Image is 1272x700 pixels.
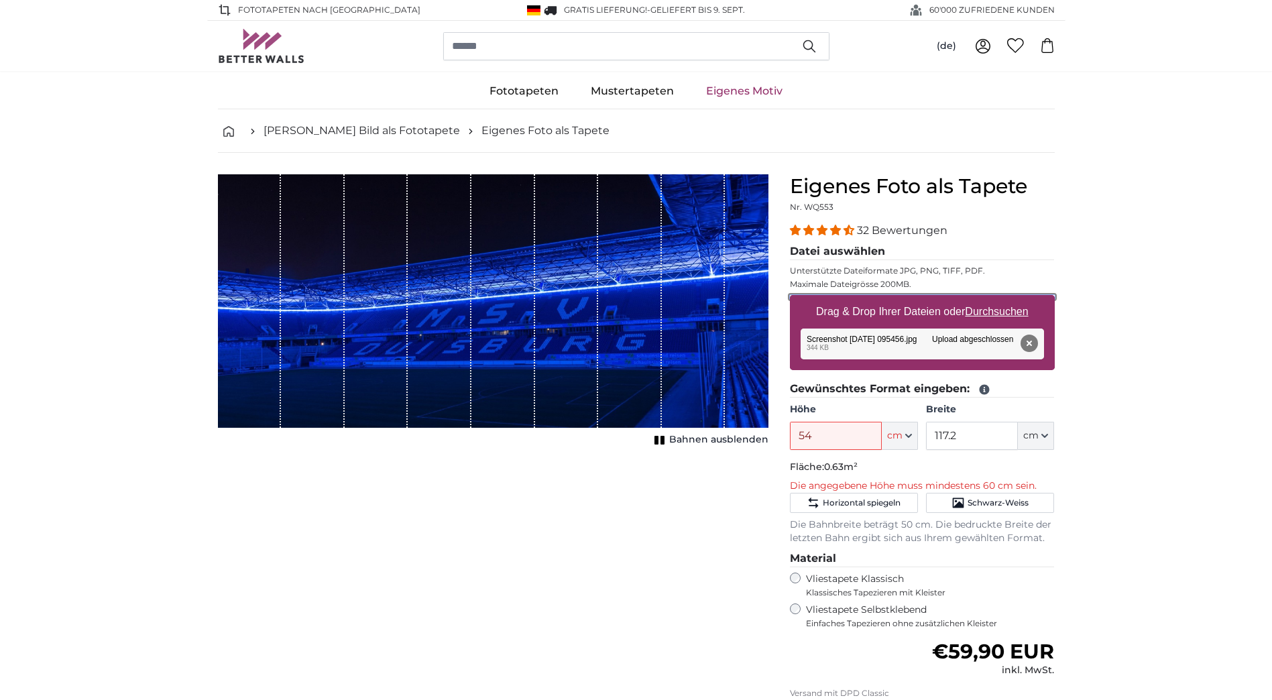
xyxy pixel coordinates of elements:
span: Horizontal spiegeln [823,498,901,508]
a: Eigenes Foto als Tapete [481,123,610,139]
span: Einfaches Tapezieren ohne zusätzlichen Kleister [806,618,1055,629]
label: Vliestapete Klassisch [806,573,1043,598]
label: Vliestapete Selbstklebend [806,603,1055,629]
span: Nr. WQ553 [790,202,833,212]
span: GRATIS Lieferung! [564,5,647,15]
a: Mustertapeten [575,74,690,109]
label: Höhe [790,403,918,416]
span: Fototapeten nach [GEOGRAPHIC_DATA] [238,4,420,16]
button: Bahnen ausblenden [650,430,768,449]
span: Schwarz-Weiss [968,498,1029,508]
span: cm [887,429,903,443]
img: Betterwalls [218,29,305,63]
u: Durchsuchen [965,306,1028,317]
span: 60'000 ZUFRIEDENE KUNDEN [929,4,1055,16]
legend: Gewünschtes Format eingeben: [790,381,1055,398]
div: 1 of 1 [218,174,768,449]
button: Horizontal spiegeln [790,493,918,513]
p: Unterstützte Dateiformate JPG, PNG, TIFF, PDF. [790,266,1055,276]
label: Drag & Drop Ihrer Dateien oder [811,298,1034,325]
legend: Material [790,550,1055,567]
legend: Datei auswählen [790,243,1055,260]
img: Deutschland [527,5,540,15]
span: Bahnen ausblenden [669,433,768,447]
p: Die Bahnbreite beträgt 50 cm. Die bedruckte Breite der letzten Bahn ergibt sich aus Ihrem gewählt... [790,518,1055,545]
span: 0.63m² [824,461,858,473]
button: cm [1018,422,1054,450]
p: Maximale Dateigrösse 200MB. [790,279,1055,290]
p: Die angegebene Höhe muss mindestens 60 cm sein. [790,479,1055,493]
span: 32 Bewertungen [857,224,947,237]
button: Schwarz-Weiss [926,493,1054,513]
a: Fototapeten [473,74,575,109]
p: Versand mit DPD Classic [790,688,1055,699]
a: [PERSON_NAME] Bild als Fototapete [264,123,460,139]
span: Klassisches Tapezieren mit Kleister [806,587,1043,598]
span: Geliefert bis 9. Sept. [650,5,745,15]
label: Breite [926,403,1054,416]
button: (de) [926,34,967,58]
div: inkl. MwSt. [932,664,1054,677]
a: Eigenes Motiv [690,74,799,109]
span: - [647,5,745,15]
p: Fläche: [790,461,1055,474]
button: cm [882,422,918,450]
span: cm [1023,429,1039,443]
nav: breadcrumbs [218,109,1055,153]
h1: Eigenes Foto als Tapete [790,174,1055,198]
span: €59,90 EUR [932,639,1054,664]
span: 4.31 stars [790,224,857,237]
